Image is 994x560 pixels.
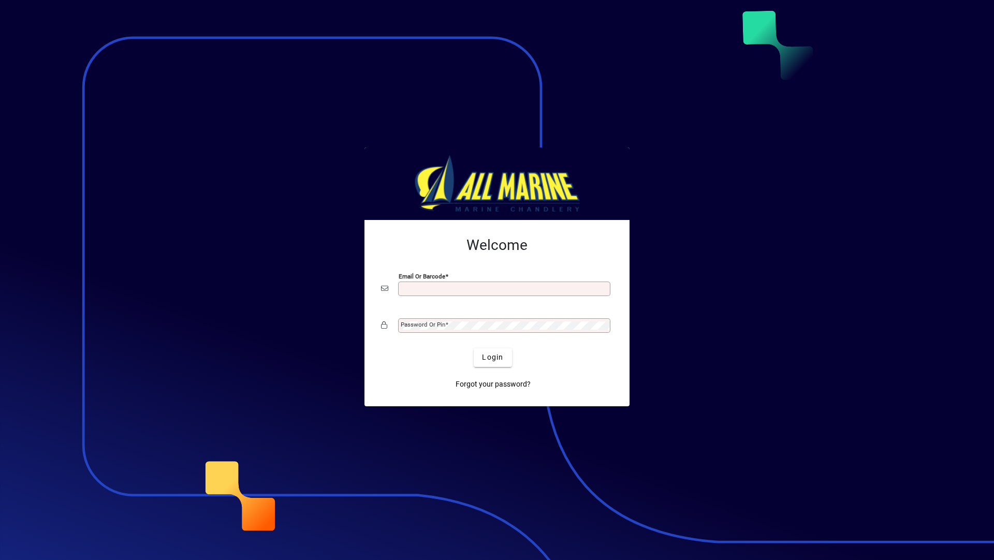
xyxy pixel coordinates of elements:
[401,321,445,328] mat-label: Password or Pin
[456,379,531,390] span: Forgot your password?
[451,375,535,394] a: Forgot your password?
[474,348,511,367] button: Login
[381,237,613,254] h2: Welcome
[399,272,445,279] mat-label: Email or Barcode
[482,352,503,363] span: Login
